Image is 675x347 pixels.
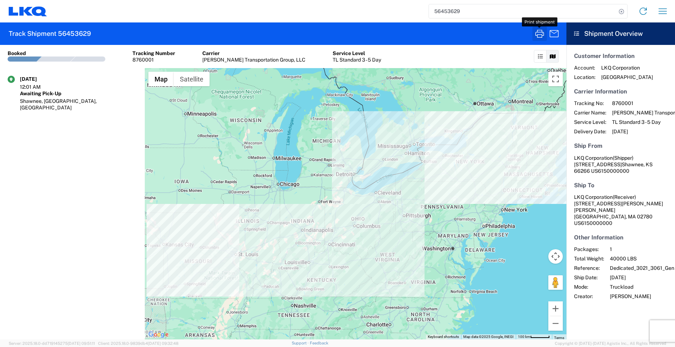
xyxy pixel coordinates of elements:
div: 8760001 [132,57,175,63]
button: Zoom in [548,301,563,316]
span: Server: 2025.18.0-dd719145275 [9,341,95,346]
span: Account: [574,64,595,71]
h5: Ship From [574,142,667,149]
span: LKQ Corporation [574,155,613,161]
span: 100 km [518,335,530,339]
input: Shipment, tracking or reference number [429,4,616,18]
span: Packages: [574,246,604,252]
span: Service Level: [574,119,606,125]
span: (Shipper) [613,155,633,161]
a: Open this area in Google Maps (opens a new window) [147,330,170,339]
h5: Customer Information [574,53,667,59]
div: Service Level [333,50,381,57]
span: (Receiver) [613,194,636,200]
div: Booked [8,50,26,57]
a: Terms [554,336,564,340]
button: Toggle fullscreen view [548,72,563,86]
img: Google [147,330,170,339]
span: Copyright © [DATE]-[DATE] Agistix Inc., All Rights Reserved [555,340,666,347]
span: Reference: [574,265,604,271]
span: Tracking No: [574,100,606,106]
span: LKQ Corporation [STREET_ADDRESS][PERSON_NAME][PERSON_NAME] [574,194,663,213]
span: Mode: [574,284,604,290]
span: [STREET_ADDRESS] [574,162,622,167]
button: Map Scale: 100 km per 50 pixels [516,334,552,339]
span: Carrier Name: [574,109,606,116]
div: 12:01 AM [20,84,56,90]
div: Shawnee, [GEOGRAPHIC_DATA], [GEOGRAPHIC_DATA] [20,98,137,111]
span: [DATE] 09:32:48 [148,341,178,346]
span: LKQ Corporation [601,64,653,71]
span: [GEOGRAPHIC_DATA] [601,74,653,80]
address: [GEOGRAPHIC_DATA], MA 02780 US [574,194,667,226]
div: TL Standard 3 - 5 Day [333,57,381,63]
span: Ship Date: [574,274,604,281]
span: Total Weight: [574,255,604,262]
div: [DATE] [20,76,56,82]
div: Carrier [202,50,305,57]
button: Show street map [148,72,174,86]
button: Zoom out [548,316,563,331]
div: Tracking Number [132,50,175,57]
a: Feedback [310,341,328,345]
button: Show satellite imagery [174,72,210,86]
span: 6150000000 [581,220,612,226]
h2: Track Shipment 56453629 [9,29,91,38]
span: Delivery Date: [574,128,606,135]
a: Support [292,341,310,345]
span: Map data ©2025 Google, INEGI [463,335,514,339]
button: Keyboard shortcuts [428,334,459,339]
span: [DATE] 09:51:11 [68,341,95,346]
span: 6150000000 [598,168,629,174]
address: Shawnee, KS 66266 US [574,155,667,174]
span: Location: [574,74,595,80]
div: [PERSON_NAME] Transportation Group, LLC [202,57,305,63]
div: Awaiting Pick-Up [20,90,137,97]
span: Creator: [574,293,604,300]
h5: Carrier Information [574,88,667,95]
h5: Ship To [574,182,667,189]
button: Drag Pegman onto the map to open Street View [548,275,563,290]
button: Map camera controls [548,249,563,264]
h5: Other Information [574,234,667,241]
span: Client: 2025.18.0-9839db4 [98,341,178,346]
header: Shipment Overview [566,22,675,45]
